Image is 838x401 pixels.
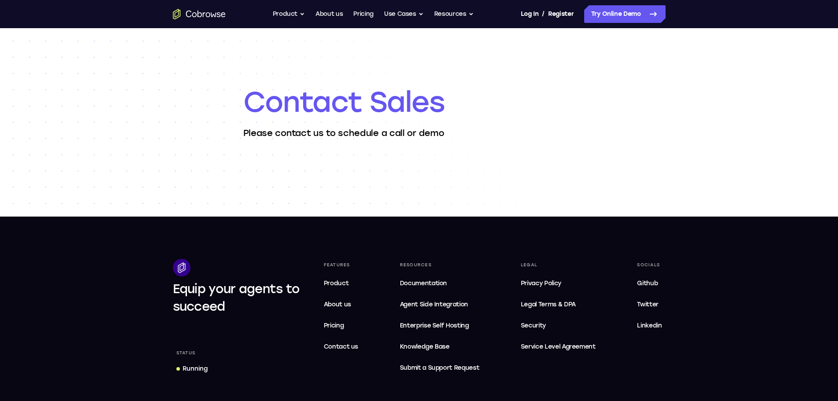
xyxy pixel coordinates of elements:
a: Product [320,275,362,292]
span: Security [521,322,546,329]
a: Twitter [633,296,665,313]
button: Use Cases [384,5,424,23]
a: Legal Terms & DPA [517,296,599,313]
a: About us [315,5,343,23]
h1: Contact Sales [243,85,595,120]
div: Features [320,259,362,271]
button: Resources [434,5,474,23]
span: Legal Terms & DPA [521,301,576,308]
a: Knowledge Base [396,338,483,356]
a: Linkedin [633,317,665,335]
a: Go to the home page [173,9,226,19]
span: Submit a Support Request [400,363,479,373]
button: Product [273,5,305,23]
a: Register [548,5,574,23]
a: Pricing [353,5,373,23]
span: Github [637,280,658,287]
div: Resources [396,259,483,271]
a: Log In [521,5,538,23]
span: Documentation [400,280,447,287]
span: Twitter [637,301,659,308]
a: Agent Side Integration [396,296,483,313]
a: Enterprise Self Hosting [396,317,483,335]
span: Enterprise Self Hosting [400,320,479,331]
div: Socials [633,259,665,271]
div: Status [173,347,199,359]
span: / [542,9,545,19]
a: Documentation [396,275,483,292]
a: Try Online Demo [584,5,666,23]
a: Security [517,317,599,335]
span: Product [324,280,349,287]
div: Legal [517,259,599,271]
a: About us [320,296,362,313]
span: Service Level Agreement [521,342,596,352]
a: Service Level Agreement [517,338,599,356]
div: Running [183,364,208,373]
span: Equip your agents to succeed [173,281,300,314]
span: Linkedin [637,322,662,329]
a: Pricing [320,317,362,335]
span: Knowledge Base [400,343,450,350]
span: Pricing [324,322,344,329]
p: Please contact us to schedule a call or demo [243,127,595,139]
a: Running [173,361,211,377]
span: Contact us [324,343,359,350]
a: Contact us [320,338,362,356]
span: Agent Side Integration [400,299,479,310]
span: About us [324,301,351,308]
a: Privacy Policy [517,275,599,292]
a: Submit a Support Request [396,359,483,377]
span: Privacy Policy [521,280,561,287]
a: Github [633,275,665,292]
